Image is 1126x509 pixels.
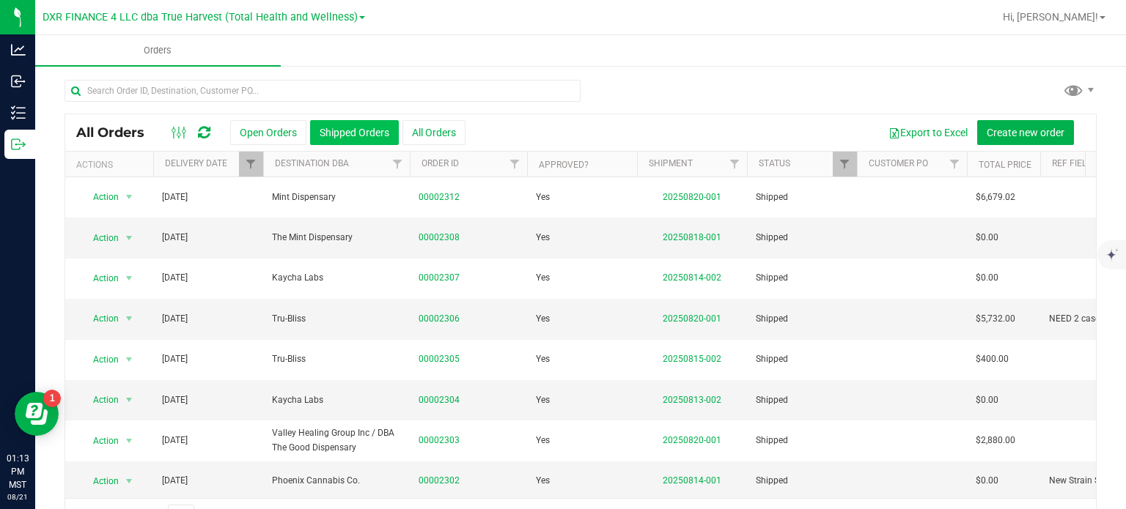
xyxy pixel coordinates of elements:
a: Destination DBA [275,158,349,168]
a: Filter [503,152,527,177]
span: Action [80,471,119,491]
span: Yes [536,312,550,326]
a: 00002306 [419,312,460,326]
button: Shipped Orders [310,120,399,145]
a: Filter [833,152,857,177]
span: Action [80,268,119,289]
span: select [120,349,139,370]
span: $400.00 [976,352,1009,366]
span: [DATE] [162,434,188,447]
a: Ref Field 1 [1052,158,1100,168]
span: Shipped [756,352,848,366]
span: Mint Dispensary [272,190,401,204]
button: Export to Excel [879,120,977,145]
span: All Orders [76,125,159,141]
inline-svg: Inbound [11,74,26,89]
a: 20250813-002 [663,395,721,405]
span: select [120,308,139,329]
span: Kaycha Labs [272,271,401,285]
button: Create new order [977,120,1074,145]
button: All Orders [402,120,466,145]
span: select [120,390,139,410]
p: 01:13 PM MST [7,452,29,491]
span: select [120,187,139,207]
a: 00002302 [419,474,460,488]
a: Filter [943,152,967,177]
span: [DATE] [162,474,188,488]
span: Yes [536,231,550,245]
span: Shipped [756,393,848,407]
p: 08/21 [7,491,29,502]
a: Approved? [539,160,589,170]
span: Yes [536,352,550,366]
span: Yes [536,271,550,285]
span: Orders [124,44,191,57]
a: Order ID [422,158,459,168]
a: 00002304 [419,393,460,407]
a: Total Price [979,160,1031,170]
span: [DATE] [162,231,188,245]
span: Yes [536,434,550,447]
span: $6,679.02 [976,190,1015,204]
input: Search Order ID, Destination, Customer PO... [65,80,581,102]
a: Shipment [649,158,693,168]
span: $0.00 [976,393,998,407]
span: select [120,431,139,451]
span: Action [80,390,119,410]
span: select [120,228,139,248]
span: Action [80,349,119,370]
a: 00002305 [419,352,460,366]
span: $0.00 [976,474,998,488]
span: Shipped [756,271,848,285]
span: Yes [536,474,550,488]
a: 20250814-001 [663,475,721,486]
span: $0.00 [976,271,998,285]
a: 20250818-001 [663,232,721,242]
a: 20250815-002 [663,354,721,364]
span: Kaycha Labs [272,393,401,407]
span: $2,880.00 [976,434,1015,447]
span: DXR FINANCE 4 LLC dba True Harvest (Total Health and Wellness) [43,11,358,23]
a: Filter [239,152,263,177]
a: 00002308 [419,231,460,245]
a: Filter [386,152,410,177]
span: $5,732.00 [976,312,1015,326]
span: Create new order [987,127,1064,138]
a: Filter [723,152,747,177]
span: Valley Healing Group Inc / DBA The Good Dispensary [272,426,401,454]
a: Orders [35,35,281,66]
span: [DATE] [162,352,188,366]
span: select [120,471,139,491]
iframe: Resource center [15,392,59,436]
span: Shipped [756,434,848,447]
span: [DATE] [162,190,188,204]
span: Yes [536,393,550,407]
inline-svg: Outbound [11,137,26,152]
a: 20250820-001 [663,435,721,445]
a: 00002312 [419,190,460,204]
span: Action [80,187,119,207]
span: Action [80,308,119,329]
span: Tru-Bliss [272,312,401,326]
a: 00002307 [419,271,460,285]
span: Tru-Bliss [272,352,401,366]
div: Actions [76,160,147,170]
a: 20250820-001 [663,192,721,202]
inline-svg: Analytics [11,42,26,57]
span: Hi, [PERSON_NAME]! [1003,11,1098,23]
span: $0.00 [976,231,998,245]
a: Customer PO [869,158,928,168]
a: Delivery Date [165,158,227,168]
span: Shipped [756,474,848,488]
a: 00002303 [419,434,460,447]
span: NEED 2 cases I7s [1049,312,1118,326]
span: Shipped [756,312,848,326]
span: [DATE] [162,271,188,285]
span: Shipped [756,190,848,204]
span: Action [80,431,119,451]
span: The Mint Dispensary [272,231,401,245]
span: select [120,268,139,289]
inline-svg: Inventory [11,105,26,120]
button: Open Orders [230,120,306,145]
